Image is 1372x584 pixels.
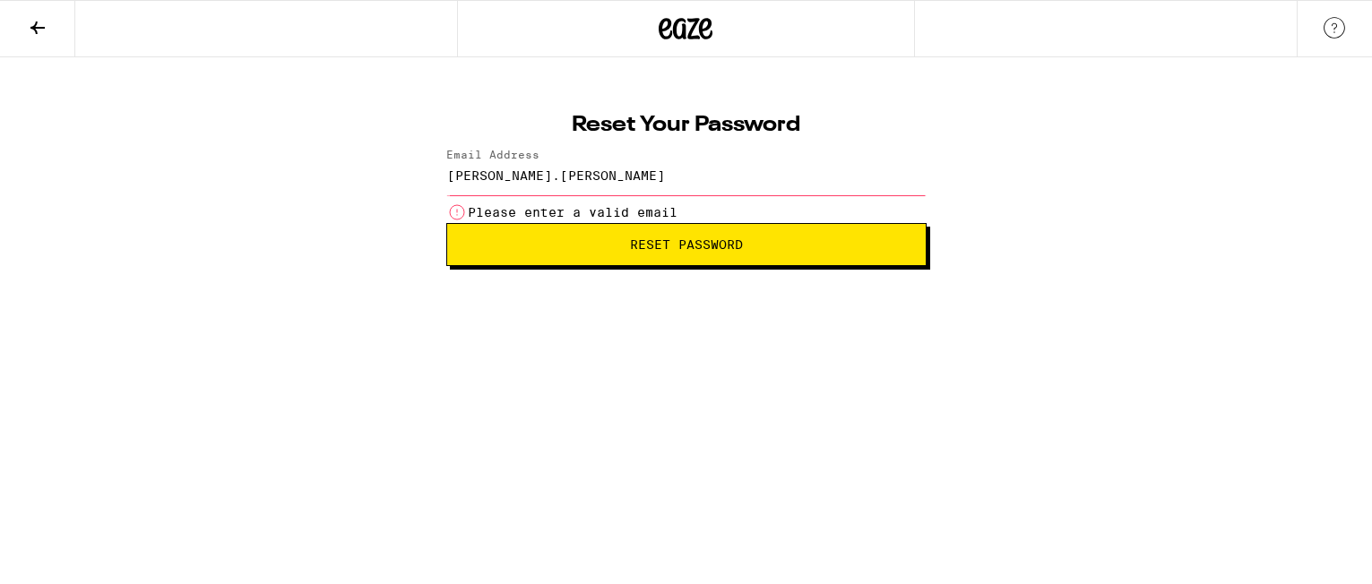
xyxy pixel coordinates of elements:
[446,115,927,136] h1: Reset Your Password
[446,202,927,223] li: Please enter a valid email
[11,13,129,27] span: Hi. Need any help?
[446,223,927,266] button: Reset Password
[630,238,743,251] span: Reset Password
[446,155,927,195] input: Email Address
[446,149,539,160] label: Email Address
